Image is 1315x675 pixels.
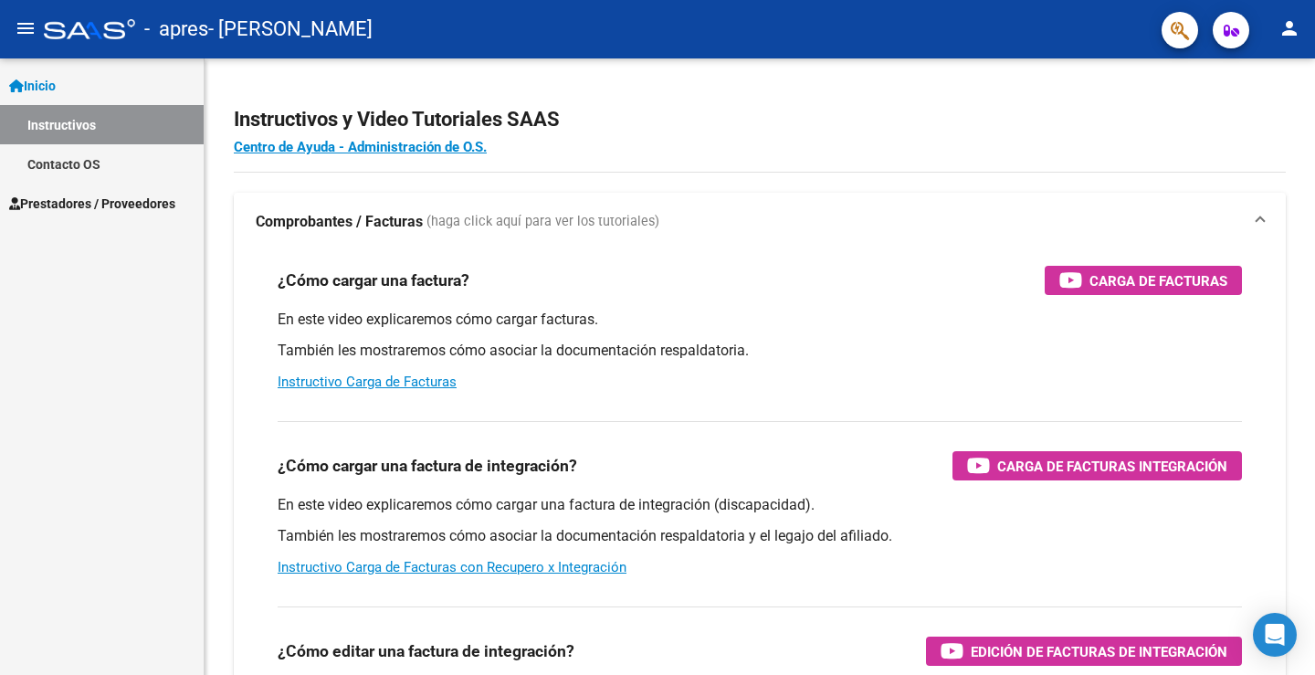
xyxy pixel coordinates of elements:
[926,637,1242,666] button: Edición de Facturas de integración
[278,374,457,390] a: Instructivo Carga de Facturas
[234,102,1286,137] h2: Instructivos y Video Tutoriales SAAS
[234,193,1286,251] mat-expansion-panel-header: Comprobantes / Facturas (haga click aquí para ver los tutoriales)
[278,526,1242,546] p: También les mostraremos cómo asociar la documentación respaldatoria y el legajo del afiliado.
[278,638,574,664] h3: ¿Cómo editar una factura de integración?
[1278,17,1300,39] mat-icon: person
[144,9,208,49] span: - apres
[426,212,659,232] span: (haga click aquí para ver los tutoriales)
[278,341,1242,361] p: También les mostraremos cómo asociar la documentación respaldatoria.
[997,455,1227,478] span: Carga de Facturas Integración
[971,640,1227,663] span: Edición de Facturas de integración
[1089,269,1227,292] span: Carga de Facturas
[278,268,469,293] h3: ¿Cómo cargar una factura?
[9,76,56,96] span: Inicio
[278,453,577,479] h3: ¿Cómo cargar una factura de integración?
[1045,266,1242,295] button: Carga de Facturas
[278,559,626,575] a: Instructivo Carga de Facturas con Recupero x Integración
[208,9,373,49] span: - [PERSON_NAME]
[256,212,423,232] strong: Comprobantes / Facturas
[952,451,1242,480] button: Carga de Facturas Integración
[278,495,1242,515] p: En este video explicaremos cómo cargar una factura de integración (discapacidad).
[234,139,487,155] a: Centro de Ayuda - Administración de O.S.
[278,310,1242,330] p: En este video explicaremos cómo cargar facturas.
[15,17,37,39] mat-icon: menu
[1253,613,1297,657] div: Open Intercom Messenger
[9,194,175,214] span: Prestadores / Proveedores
